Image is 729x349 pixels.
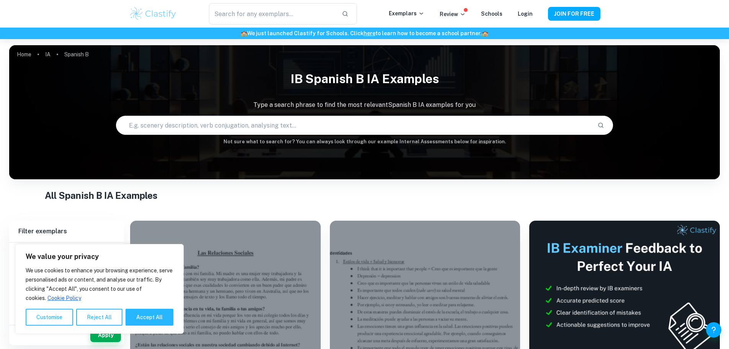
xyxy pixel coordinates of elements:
[364,30,375,36] a: here
[548,7,600,21] button: JOIN FOR FREE
[440,10,466,18] p: Review
[116,115,592,136] input: E.g. scenery description, verb conjugation, analysing text...
[2,29,727,38] h6: We just launched Clastify for Schools. Click to learn how to become a school partner.
[90,328,121,342] button: Apply
[73,242,94,261] button: College
[126,309,173,326] button: Accept All
[241,30,247,36] span: 🏫
[76,309,122,326] button: Reject All
[9,100,720,110] p: Type a search phrase to find the most relevant Spanish B IA examples for you
[26,266,173,303] p: We use cookies to enhance your browsing experience, serve personalised ads or content, and analys...
[9,138,720,146] h6: Not sure what to search for? You can always look through our example Internal Assessments below f...
[481,11,502,17] a: Schools
[26,309,73,326] button: Customise
[129,6,178,21] img: Clastify logo
[45,188,684,202] h1: All Spanish B IA Examples
[26,252,173,261] p: We value your privacy
[39,242,58,261] button: IB
[389,9,424,18] p: Exemplars
[17,49,31,60] a: Home
[706,322,721,338] button: Help and Feedback
[594,119,607,132] button: Search
[9,221,124,242] h6: Filter exemplars
[15,244,184,334] div: We value your privacy
[482,30,488,36] span: 🏫
[45,49,51,60] a: IA
[518,11,533,17] a: Login
[64,50,89,59] p: Spanish B
[39,242,94,261] div: Filter type choice
[209,3,335,25] input: Search for any exemplars...
[9,67,720,91] h1: IB Spanish B IA examples
[47,295,82,301] a: Cookie Policy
